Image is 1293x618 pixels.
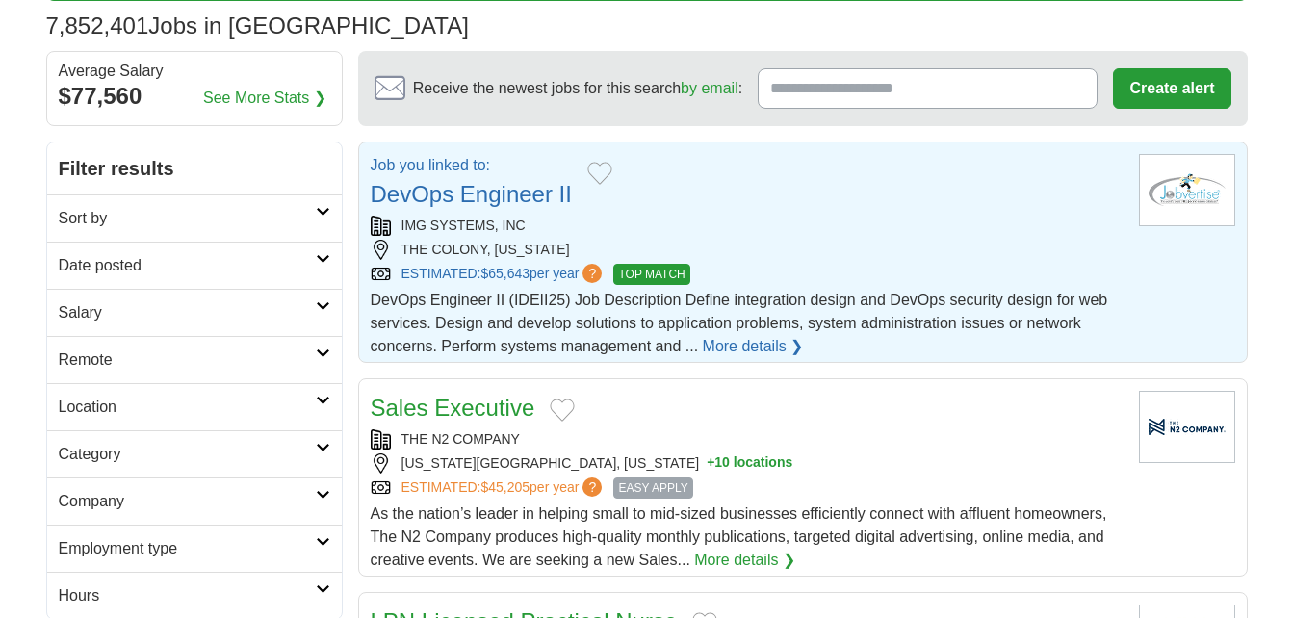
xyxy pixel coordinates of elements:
a: More details ❯ [694,549,795,572]
h2: Filter results [47,142,342,194]
a: Salary [47,289,342,336]
button: Add to favorite jobs [550,399,575,422]
h2: Employment type [59,537,316,560]
span: DevOps Engineer II (IDEII25) Job Description Define integration design and DevOps security design... [371,292,1108,354]
a: Category [47,430,342,477]
h2: Salary [59,301,316,324]
span: EASY APPLY [613,477,692,499]
a: Remote [47,336,342,383]
h2: Company [59,490,316,513]
div: IMG SYSTEMS, INC [371,216,1124,236]
h2: Remote [59,348,316,372]
button: +10 locations [707,453,792,474]
a: Employment type [47,525,342,572]
a: More details ❯ [703,335,804,358]
p: Job you linked to: [371,154,572,177]
div: THE N2 COMPANY [371,429,1124,450]
span: 7,852,401 [46,9,149,43]
a: Sort by [47,194,342,242]
div: [US_STATE][GEOGRAPHIC_DATA], [US_STATE] [371,453,1124,474]
a: DevOps Engineer II [371,181,572,207]
span: Receive the newest jobs for this search : [413,77,742,100]
img: Company logo [1139,391,1235,463]
h1: Jobs in [GEOGRAPHIC_DATA] [46,13,469,39]
button: Add to favorite jobs [587,162,612,185]
div: $77,560 [59,79,330,114]
a: Sales Executive [371,395,535,421]
h2: Sort by [59,207,316,230]
button: Create alert [1113,68,1230,109]
span: ? [582,264,602,283]
a: Date posted [47,242,342,289]
h2: Date posted [59,254,316,277]
div: THE COLONY, [US_STATE] [371,240,1124,260]
span: ? [582,477,602,497]
a: Company [47,477,342,525]
span: $65,643 [480,266,530,281]
span: $45,205 [480,479,530,495]
a: by email [681,80,738,96]
div: Average Salary [59,64,330,79]
a: ESTIMATED:$65,643per year? [401,264,607,285]
h2: Location [59,396,316,419]
span: + [707,453,714,474]
h2: Hours [59,584,316,607]
a: See More Stats ❯ [203,87,326,110]
a: ESTIMATED:$45,205per year? [401,477,607,499]
h2: Category [59,443,316,466]
span: TOP MATCH [613,264,689,285]
span: As the nation’s leader in helping small to mid-sized businesses efficiently connect with affluent... [371,505,1107,568]
img: Company logo [1139,154,1235,226]
a: Location [47,383,342,430]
